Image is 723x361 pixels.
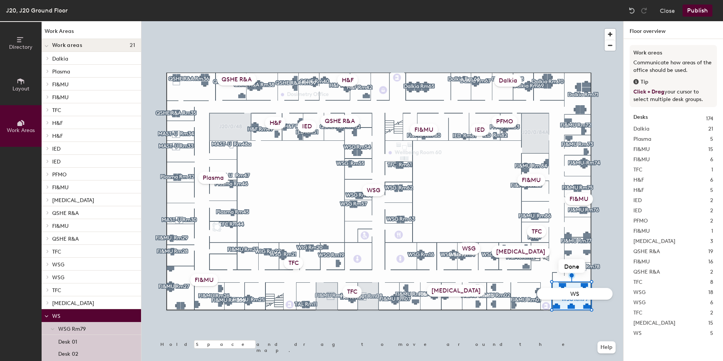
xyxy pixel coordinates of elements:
p: Communicate how areas of the office should be used. [633,59,713,74]
span: 5 [710,329,713,338]
div: TFC [343,286,362,298]
span: PFMO [633,217,648,225]
span: 18 [708,288,713,297]
span: FI&MU [633,145,650,154]
div: H&F [337,74,358,86]
div: Tip [633,78,713,86]
div: WSG [458,243,480,255]
div: QSHE R&A [320,115,360,127]
p: Plasma [52,66,135,76]
span: 174 [706,115,713,123]
div: IED [298,120,317,132]
span: H&F [633,176,644,184]
p: H&F [52,118,135,128]
button: Help [597,341,616,353]
span: 3 [710,237,713,246]
span: Dalkia [633,125,649,133]
span: 16 [708,258,713,266]
strong: Desks [633,115,648,123]
span: 19 [708,247,713,256]
span: H&F [633,186,644,195]
button: Publish [683,5,712,17]
button: Close [660,5,675,17]
p: IED [52,156,135,166]
p: WS [52,311,135,321]
span: 2 [710,268,713,276]
span: 1 [711,166,713,174]
span: TFC [633,309,642,317]
span: Work Areas [7,127,35,134]
p: FI&MU [52,182,135,192]
p: WSG [52,259,135,269]
span: 5 [710,186,713,195]
span: FI&MU [633,156,650,164]
div: IED [470,124,489,136]
div: [MEDICAL_DATA] [427,285,485,297]
h1: Floor overview [624,21,723,39]
p: WSG [52,272,135,282]
span: Work areas [52,42,82,48]
span: 21 [708,125,713,133]
span: [MEDICAL_DATA] [633,237,675,246]
span: 8 [710,278,713,286]
div: QSHE R&A [217,73,256,86]
span: TFC [633,166,642,174]
div: Plasma [198,172,228,184]
div: FI&MU [517,174,545,186]
span: 6 [710,299,713,307]
div: TFC [284,257,303,269]
div: FI&MU [565,193,593,205]
p: your cursor to select multiple desk groups. [633,88,713,103]
span: FI&MU [633,227,650,235]
p: Desk 01 [58,336,77,345]
span: 2 [710,196,713,205]
span: 2 [710,207,713,215]
span: IED [633,196,642,205]
span: 6 [710,156,713,164]
span: Plasma [633,135,651,143]
h1: Work Areas [42,27,141,39]
div: FI&MU [410,124,438,136]
span: WS [633,329,642,338]
span: Directory [9,44,33,50]
span: 1 [711,227,713,235]
div: WSG [362,184,385,196]
span: FI&MU [633,258,650,266]
div: J20, J20 Ground Floor [6,6,68,15]
div: PFMO [492,115,518,128]
p: TFC [52,246,135,256]
div: Dalkia [494,75,522,87]
p: [MEDICAL_DATA] [52,195,135,205]
p: TFC [52,105,135,115]
span: WSG [633,299,645,307]
span: 15 [708,319,713,327]
span: QSHE R&A [633,247,660,256]
span: 15 [708,145,713,154]
div: TFC [527,226,546,238]
h3: Work areas [633,49,713,57]
span: 21 [130,42,135,48]
p: QSHE R&A [52,208,135,218]
p: Dalkia [52,53,135,63]
div: [MEDICAL_DATA] [492,246,550,258]
p: FI&MU [52,79,135,89]
span: IED [633,207,642,215]
p: H&F [52,131,135,140]
span: QSHE R&A [633,268,660,276]
p: PFMO [52,169,135,179]
span: 5 [710,135,713,143]
div: FI&MU [190,274,218,286]
span: WSG Rm79 [58,326,86,332]
span: 6 [710,176,713,184]
span: 2 [710,309,713,317]
span: Layout [12,86,29,92]
p: FI&MU [52,92,135,102]
p: QSHE R&A [52,233,135,243]
span: [MEDICAL_DATA] [633,319,675,327]
p: TFC [52,285,135,295]
p: IED [52,143,135,153]
img: Redo [640,7,648,14]
span: 2 [710,217,713,225]
span: WSG [633,288,645,297]
p: [MEDICAL_DATA] [52,298,135,308]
